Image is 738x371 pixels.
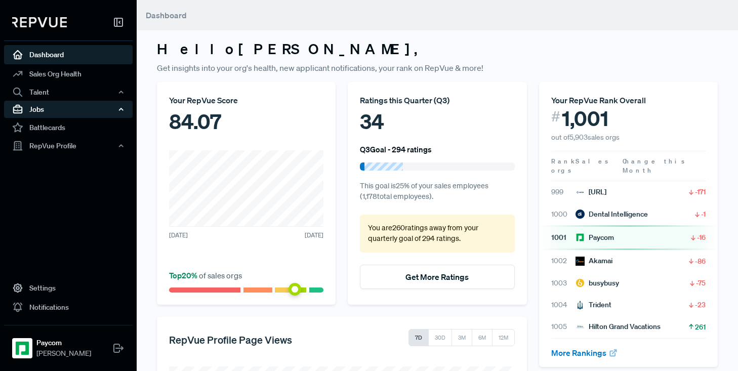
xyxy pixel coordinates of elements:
a: Settings [4,278,133,298]
span: # [551,106,560,127]
span: [PERSON_NAME] [36,348,91,359]
div: Paycom [576,232,614,243]
img: Paycom [14,340,30,356]
a: Notifications [4,298,133,317]
button: Get More Ratings [360,265,514,289]
span: Change this Month [623,157,686,175]
div: Ratings this Quarter ( Q3 ) [360,94,514,106]
span: Dashboard [146,10,187,20]
button: 6M [472,329,493,346]
span: -75 [696,278,706,288]
span: 1000 [551,209,576,220]
div: [URL] [576,187,606,197]
span: 1005 [551,321,576,332]
p: Get insights into your org's health, new applicant notifications, your rank on RepVue & more! [157,62,718,74]
span: 1004 [551,300,576,310]
span: Top 20 % [169,270,199,280]
div: Akamai [576,256,612,266]
p: You are 260 ratings away from your quarterly goal of 294 ratings . [368,223,506,244]
span: 1,001 [562,106,608,131]
span: 261 [695,322,706,332]
a: Dashboard [4,45,133,64]
img: RepVue [12,17,67,27]
img: Akamai [576,257,585,266]
img: Paycom [576,233,585,242]
div: 84.07 [169,106,323,137]
div: Your RepVue Score [169,94,323,106]
button: 12M [492,329,515,346]
span: Rank [551,157,576,166]
span: -1 [701,209,706,219]
button: 3M [452,329,472,346]
img: Dental Intelligence [576,210,585,219]
strong: Paycom [36,338,91,348]
span: -171 [695,187,706,197]
h3: Hello [PERSON_NAME] , [157,40,718,58]
img: busybusy [576,278,585,287]
a: Battlecards [4,118,133,137]
img: Hilton Grand Vacations [576,322,585,332]
div: Hilton Grand Vacations [576,321,661,332]
span: Sales orgs [551,157,610,175]
span: -86 [695,256,706,266]
span: [DATE] [169,231,188,240]
span: -23 [695,300,706,310]
div: busybusy [576,278,619,288]
h5: RepVue Profile Page Views [169,334,292,346]
a: Sales Org Health [4,64,133,84]
span: 999 [551,187,576,197]
button: RepVue Profile [4,137,133,154]
span: out of 5,903 sales orgs [551,133,620,142]
button: Talent [4,84,133,101]
span: of sales orgs [169,270,242,280]
span: 1001 [551,232,576,243]
button: 30D [428,329,452,346]
img: Trident [576,301,585,310]
div: Dental Intelligence [576,209,648,220]
img: Certa.ai [576,188,585,197]
span: Your RepVue Rank Overall [551,95,646,105]
a: More Rankings [551,348,618,358]
div: Trident [576,300,611,310]
span: -16 [697,232,706,242]
h6: Q3 Goal - 294 ratings [360,145,432,154]
span: 1003 [551,278,576,288]
span: [DATE] [305,231,323,240]
button: 7D [408,329,429,346]
a: PaycomPaycom[PERSON_NAME] [4,325,133,363]
p: This goal is 25 % of your sales employees ( 1,178 total employees). [360,181,514,202]
div: 34 [360,106,514,137]
button: Jobs [4,101,133,118]
span: 1002 [551,256,576,266]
